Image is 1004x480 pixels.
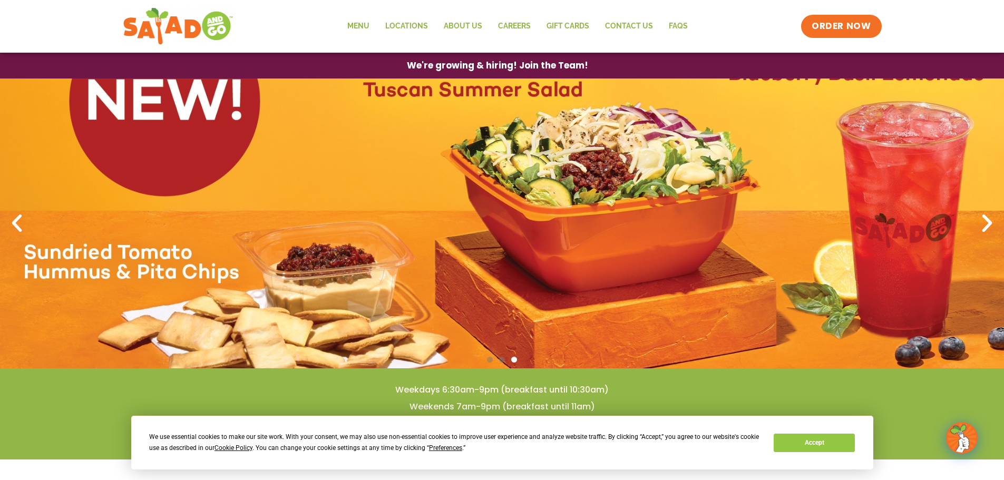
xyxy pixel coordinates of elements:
[597,14,661,38] a: Contact Us
[131,416,873,469] div: Cookie Consent Prompt
[976,212,999,235] div: Next slide
[149,432,761,454] div: We use essential cookies to make our site work. With your consent, we may also use non-essential ...
[511,357,517,363] span: Go to slide 3
[21,401,983,413] h4: Weekends 7am-9pm (breakfast until 11am)
[661,14,696,38] a: FAQs
[774,434,855,452] button: Accept
[123,5,234,47] img: new-SAG-logo-768×292
[407,61,588,70] span: We're growing & hiring! Join the Team!
[801,15,881,38] a: ORDER NOW
[377,14,436,38] a: Locations
[812,20,871,33] span: ORDER NOW
[487,357,493,363] span: Go to slide 1
[215,444,252,452] span: Cookie Policy
[5,212,28,235] div: Previous slide
[490,14,539,38] a: Careers
[947,423,977,453] img: wpChatIcon
[429,444,462,452] span: Preferences
[499,357,505,363] span: Go to slide 2
[391,53,604,78] a: We're growing & hiring! Join the Team!
[339,14,696,38] nav: Menu
[339,14,377,38] a: Menu
[436,14,490,38] a: About Us
[21,384,983,396] h4: Weekdays 6:30am-9pm (breakfast until 10:30am)
[539,14,597,38] a: GIFT CARDS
